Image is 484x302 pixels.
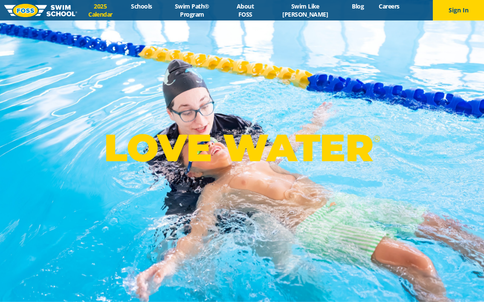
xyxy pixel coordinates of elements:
sup: ® [373,134,380,144]
a: About FOSS [225,2,266,18]
img: FOSS Swim School Logo [4,4,77,17]
a: Careers [371,2,407,10]
p: LOVE WATER [104,125,380,171]
a: Swim Like [PERSON_NAME] [266,2,345,18]
a: Swim Path® Program [159,2,225,18]
a: 2025 Calendar [77,2,124,18]
a: Schools [124,2,159,10]
a: Blog [345,2,371,10]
